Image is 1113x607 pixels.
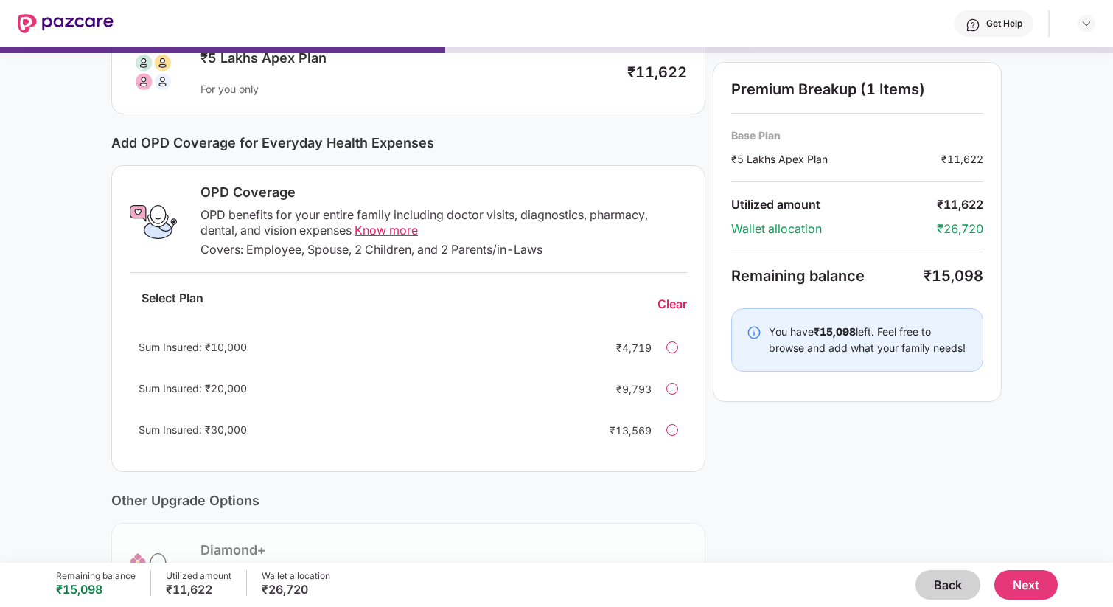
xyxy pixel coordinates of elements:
[130,49,177,96] img: svg+xml;base64,PHN2ZyB3aWR0aD0iODAiIGhlaWdodD0iODAiIHZpZXdCb3g9IjAgMCA4MCA4MCIgZmlsbD0ibm9uZSIgeG...
[731,128,983,142] div: Base Plan
[937,221,983,237] div: ₹26,720
[139,423,247,436] span: Sum Insured: ₹30,000
[139,341,247,353] span: Sum Insured: ₹10,000
[56,582,136,597] div: ₹15,098
[200,207,687,238] div: OPD benefits for your entire family including doctor visits, diagnostics, pharmacy, dental, and v...
[627,63,687,81] div: ₹11,622
[731,151,941,167] div: ₹5 Lakhs Apex Plan
[731,197,937,212] div: Utilized amount
[747,325,761,340] img: svg+xml;base64,PHN2ZyBpZD0iSW5mby0yMHgyMCIgeG1sbnM9Imh0dHA6Ly93d3cudzMub3JnLzIwMDAvc3ZnIiB3aWR0aD...
[262,582,330,597] div: ₹26,720
[593,340,652,355] div: ₹4,719
[355,223,418,237] span: Know more
[130,291,215,318] div: Select Plan
[262,570,330,582] div: Wallet allocation
[937,197,983,212] div: ₹11,622
[657,296,687,312] div: Clear
[56,570,136,582] div: Remaining balance
[111,135,705,150] div: Add OPD Coverage for Everyday Health Expenses
[994,570,1058,600] button: Next
[18,14,114,33] img: New Pazcare Logo
[769,324,968,356] div: You have left. Feel free to browse and add what your family needs!
[1081,18,1092,30] img: svg+xml;base64,PHN2ZyBpZD0iRHJvcGRvd24tMzJ4MzIiIHhtbG5zPSJodHRwOi8vd3d3LnczLm9yZy8yMDAwL3N2ZyIgd2...
[200,242,687,257] div: Covers: Employee, Spouse, 2 Children, and 2 Parents/in-Laws
[731,80,983,98] div: Premium Breakup (1 Items)
[139,382,247,395] span: Sum Insured: ₹20,000
[593,423,652,438] div: ₹13,569
[111,493,705,508] div: Other Upgrade Options
[200,49,613,67] div: ₹5 Lakhs Apex Plan
[814,325,856,338] b: ₹15,098
[915,570,980,600] button: Back
[986,18,1022,30] div: Get Help
[593,381,652,397] div: ₹9,793
[731,267,924,285] div: Remaining balance
[166,570,231,582] div: Utilized amount
[941,151,983,167] div: ₹11,622
[166,582,231,597] div: ₹11,622
[130,198,177,246] img: OPD Coverage
[200,184,687,201] div: OPD Coverage
[924,267,983,285] div: ₹15,098
[966,18,980,32] img: svg+xml;base64,PHN2ZyBpZD0iSGVscC0zMngzMiIgeG1sbnM9Imh0dHA6Ly93d3cudzMub3JnLzIwMDAvc3ZnIiB3aWR0aD...
[200,82,613,96] div: For you only
[731,221,937,237] div: Wallet allocation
